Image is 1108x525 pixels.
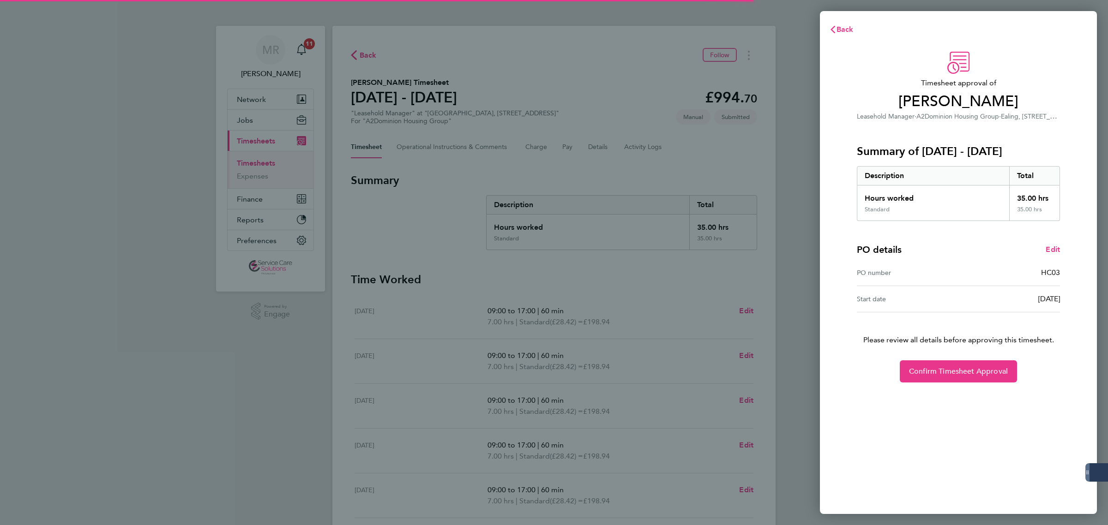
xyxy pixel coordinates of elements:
[1009,167,1060,185] div: Total
[857,166,1060,221] div: Summary of 04 - 10 Aug 2025
[999,113,1001,120] span: ·
[909,367,1008,376] span: Confirm Timesheet Approval
[1009,185,1060,206] div: 35.00 hrs
[857,144,1060,159] h3: Summary of [DATE] - [DATE]
[857,185,1009,206] div: Hours worked
[857,167,1009,185] div: Description
[1009,206,1060,221] div: 35.00 hrs
[916,113,999,120] span: A2Dominion Housing Group
[1041,268,1060,277] span: HC03
[1001,112,1081,120] span: Ealing, [STREET_ADDRESS]
[846,312,1071,346] p: Please review all details before approving this timesheet.
[900,360,1017,382] button: Confirm Timesheet Approval
[915,113,916,120] span: ·
[1046,244,1060,255] a: Edit
[865,206,890,213] div: Standard
[857,113,915,120] span: Leasehold Manager
[857,293,958,304] div: Start date
[857,92,1060,111] span: [PERSON_NAME]
[857,78,1060,89] span: Timesheet approval of
[820,20,863,39] button: Back
[958,293,1060,304] div: [DATE]
[1046,245,1060,254] span: Edit
[857,267,958,278] div: PO number
[857,243,902,256] h4: PO details
[837,25,854,34] span: Back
